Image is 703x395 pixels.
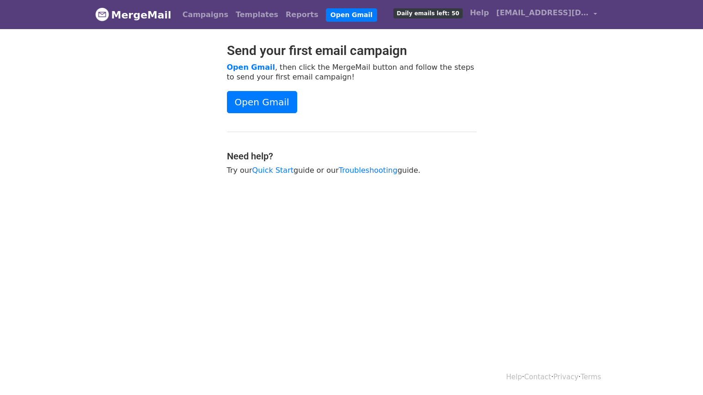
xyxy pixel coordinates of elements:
a: Terms [581,373,601,381]
p: Try our guide or our guide. [227,165,477,175]
a: Help [466,4,493,22]
a: Contact [524,373,551,381]
a: Daily emails left: 50 [390,4,466,22]
a: Templates [232,6,282,24]
a: Open Gmail [227,91,297,113]
a: [EMAIL_ADDRESS][DOMAIN_NAME] [493,4,601,25]
a: MergeMail [95,5,171,24]
a: Help [506,373,522,381]
h2: Send your first email campaign [227,43,477,59]
img: MergeMail logo [95,7,109,21]
span: Daily emails left: 50 [393,8,462,18]
a: Open Gmail [326,8,377,22]
a: Open Gmail [227,63,275,72]
span: [EMAIL_ADDRESS][DOMAIN_NAME] [496,7,589,18]
a: Reports [282,6,322,24]
a: Quick Start [252,166,293,175]
p: , then click the MergeMail button and follow the steps to send your first email campaign! [227,62,477,82]
a: Troubleshooting [339,166,397,175]
a: Campaigns [179,6,232,24]
a: Privacy [553,373,578,381]
h4: Need help? [227,151,477,162]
